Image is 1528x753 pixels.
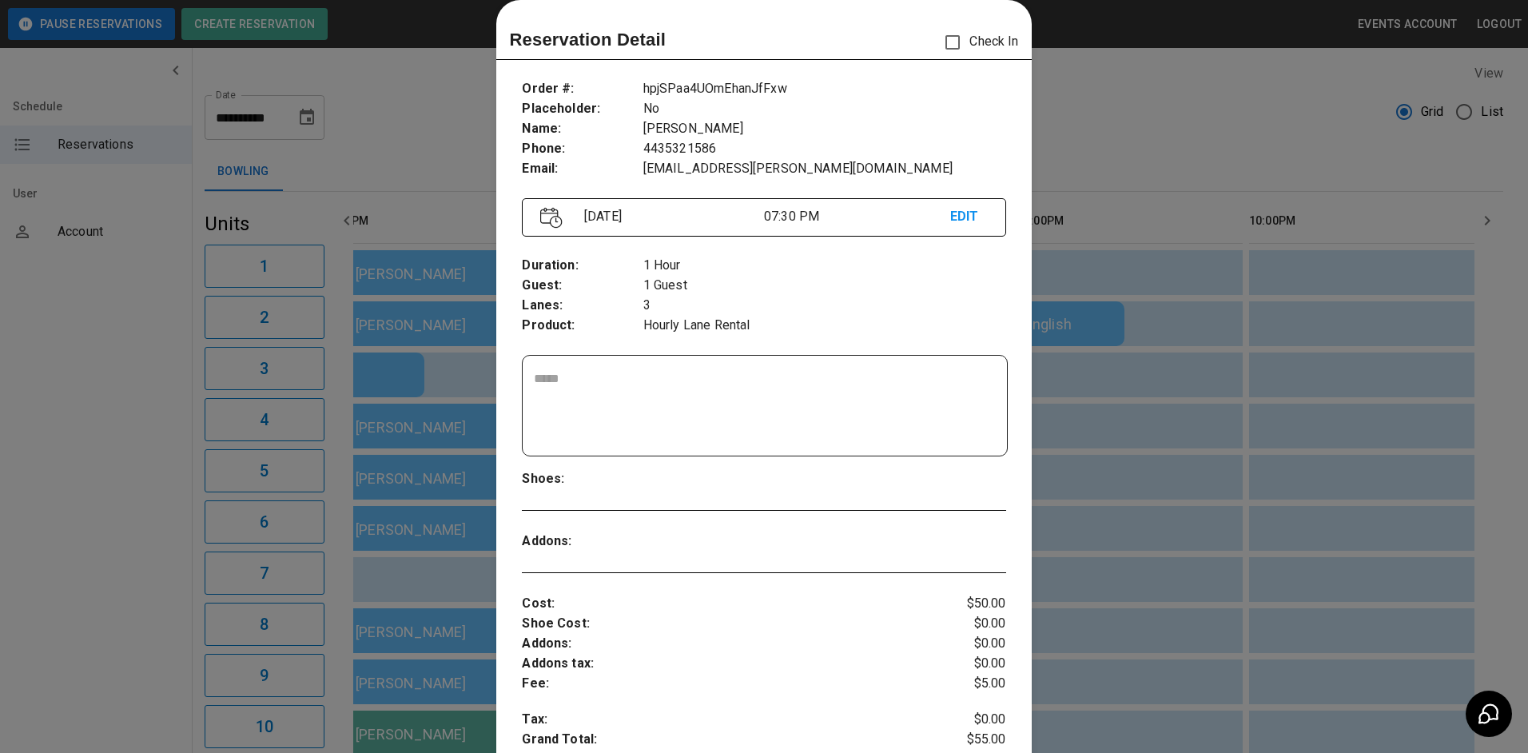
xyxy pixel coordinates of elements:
[643,159,1006,179] p: [EMAIL_ADDRESS][PERSON_NAME][DOMAIN_NAME]
[522,469,643,489] p: Shoes :
[522,79,643,99] p: Order # :
[522,256,643,276] p: Duration :
[643,276,1006,296] p: 1 Guest
[522,614,925,634] p: Shoe Cost :
[522,594,925,614] p: Cost :
[643,79,1006,99] p: hpjSPaa4UOmEhanJfFxw
[643,99,1006,119] p: No
[540,207,563,229] img: Vector
[925,634,1006,654] p: $0.00
[643,256,1006,276] p: 1 Hour
[950,207,988,227] p: EDIT
[936,26,1018,59] p: Check In
[764,207,950,226] p: 07:30 PM
[522,710,925,730] p: Tax :
[578,207,764,226] p: [DATE]
[522,532,643,552] p: Addons :
[509,26,666,53] p: Reservation Detail
[643,316,1006,336] p: Hourly Lane Rental
[522,674,925,694] p: Fee :
[522,654,925,674] p: Addons tax :
[925,594,1006,614] p: $50.00
[522,139,643,159] p: Phone :
[643,139,1006,159] p: 4435321586
[643,296,1006,316] p: 3
[522,99,643,119] p: Placeholder :
[925,674,1006,694] p: $5.00
[522,296,643,316] p: Lanes :
[522,634,925,654] p: Addons :
[925,614,1006,634] p: $0.00
[522,316,643,336] p: Product :
[643,119,1006,139] p: [PERSON_NAME]
[925,654,1006,674] p: $0.00
[522,119,643,139] p: Name :
[522,276,643,296] p: Guest :
[925,710,1006,730] p: $0.00
[522,159,643,179] p: Email :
